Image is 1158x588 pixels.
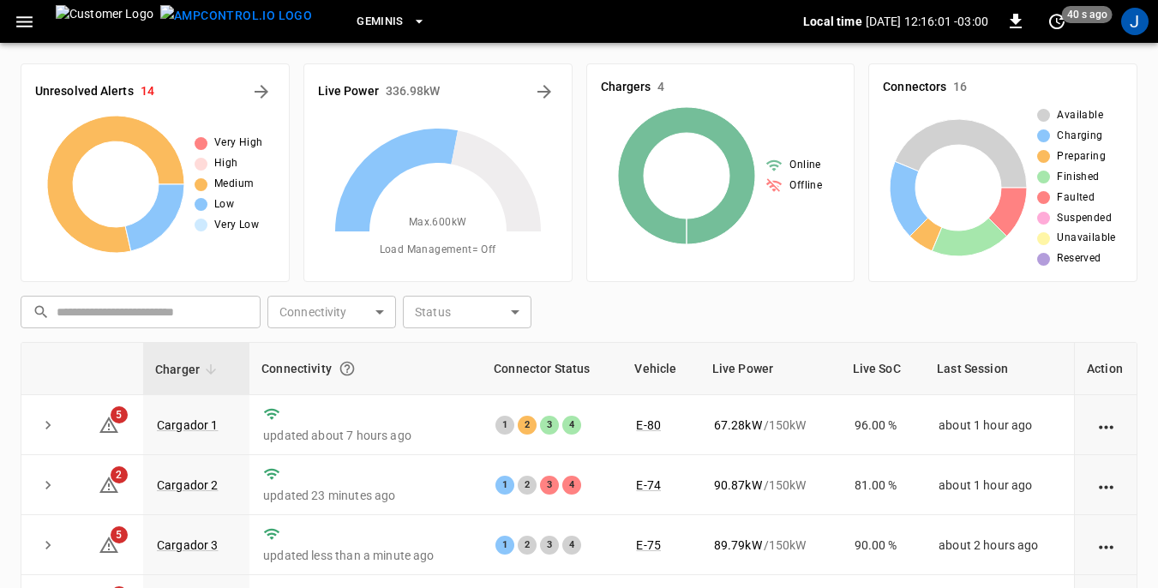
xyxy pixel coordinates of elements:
[495,476,514,495] div: 1
[714,537,762,554] p: 89.79 kW
[925,395,1074,455] td: about 1 hour ago
[518,476,537,495] div: 2
[1057,210,1112,227] span: Suspended
[35,82,134,101] h6: Unresolved Alerts
[622,343,699,395] th: Vehicle
[531,78,558,105] button: Energy Overview
[953,78,967,97] h6: 16
[540,536,559,555] div: 3
[482,343,622,395] th: Connector Status
[925,343,1074,395] th: Last Session
[1095,477,1117,494] div: action cell options
[1095,537,1117,554] div: action cell options
[714,417,762,434] p: 67.28 kW
[214,155,238,172] span: High
[155,359,222,380] span: Charger
[518,536,537,555] div: 2
[540,416,559,435] div: 3
[386,82,441,101] h6: 336.98 kW
[214,176,254,193] span: Medium
[409,214,467,231] span: Max. 600 kW
[248,78,275,105] button: All Alerts
[35,532,61,558] button: expand row
[35,412,61,438] button: expand row
[562,476,581,495] div: 4
[841,395,926,455] td: 96.00 %
[636,418,661,432] a: E-80
[214,135,263,152] span: Very High
[318,82,379,101] h6: Live Power
[714,417,827,434] div: / 150 kW
[1057,128,1102,145] span: Charging
[540,476,559,495] div: 3
[803,13,862,30] p: Local time
[841,515,926,575] td: 90.00 %
[657,78,664,97] h6: 4
[263,487,468,504] p: updated 23 minutes ago
[357,12,404,32] span: Geminis
[925,455,1074,515] td: about 1 hour ago
[841,455,926,515] td: 81.00 %
[1057,148,1106,165] span: Preparing
[157,538,219,552] a: Cargador 3
[1057,250,1101,267] span: Reserved
[99,537,119,551] a: 5
[214,196,234,213] span: Low
[1121,8,1149,35] div: profile-icon
[1057,169,1099,186] span: Finished
[214,217,259,234] span: Very Low
[157,418,219,432] a: Cargador 1
[1057,230,1115,247] span: Unavailable
[263,547,468,564] p: updated less than a minute ago
[263,427,468,444] p: updated about 7 hours ago
[157,478,219,492] a: Cargador 2
[636,478,661,492] a: E-74
[495,416,514,435] div: 1
[1062,6,1113,23] span: 40 s ago
[789,177,822,195] span: Offline
[261,353,470,384] div: Connectivity
[99,417,119,430] a: 5
[883,78,946,97] h6: Connectors
[495,536,514,555] div: 1
[714,537,827,554] div: / 150 kW
[789,157,820,174] span: Online
[714,477,762,494] p: 90.87 kW
[866,13,988,30] p: [DATE] 12:16:01 -03:00
[111,526,128,543] span: 5
[1057,189,1095,207] span: Faulted
[111,406,128,423] span: 5
[111,466,128,483] span: 2
[700,343,841,395] th: Live Power
[562,416,581,435] div: 4
[332,353,363,384] button: Connection between the charger and our software.
[141,82,154,101] h6: 14
[601,78,651,97] h6: Chargers
[518,416,537,435] div: 2
[636,538,661,552] a: E-75
[56,5,153,38] img: Customer Logo
[841,343,926,395] th: Live SoC
[1043,8,1071,35] button: set refresh interval
[380,242,496,259] span: Load Management = Off
[562,536,581,555] div: 4
[99,477,119,490] a: 2
[1074,343,1137,395] th: Action
[925,515,1074,575] td: about 2 hours ago
[1095,417,1117,434] div: action cell options
[1057,107,1103,124] span: Available
[714,477,827,494] div: / 150 kW
[350,5,433,39] button: Geminis
[160,5,312,27] img: ampcontrol.io logo
[35,472,61,498] button: expand row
